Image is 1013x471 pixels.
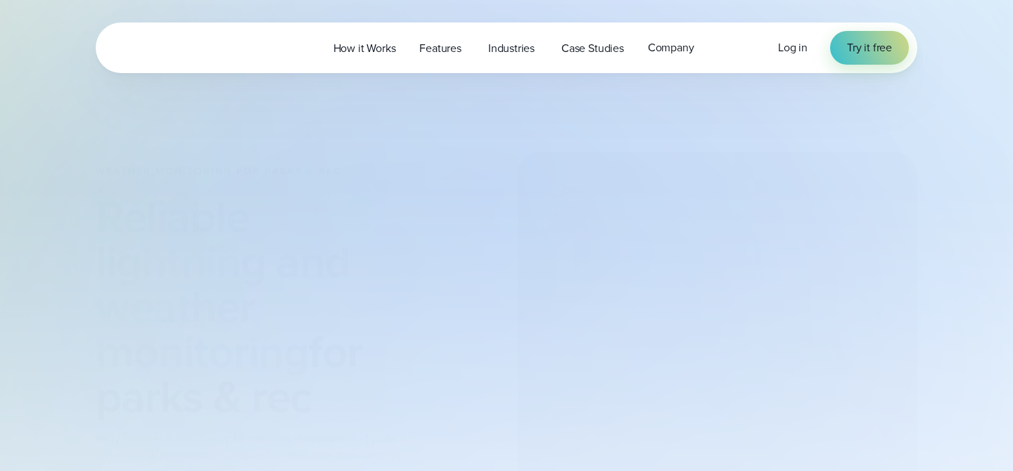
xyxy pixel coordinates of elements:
span: Industries [488,40,535,57]
span: Company [648,39,694,56]
span: Try it free [847,39,892,56]
a: How it Works [321,34,408,63]
span: Case Studies [561,40,624,57]
span: Features [419,40,461,57]
a: Try it free [830,31,909,65]
a: Log in [778,39,808,56]
a: Case Studies [549,34,636,63]
span: How it Works [333,40,396,57]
